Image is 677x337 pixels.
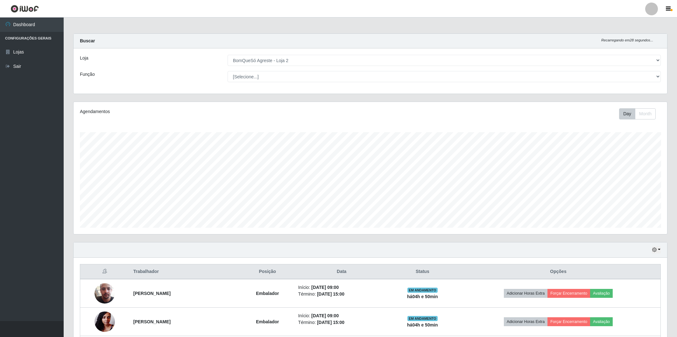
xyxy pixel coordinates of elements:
[317,320,344,325] time: [DATE] 15:00
[130,264,241,279] th: Trabalhador
[256,319,279,324] strong: Embalador
[317,291,344,297] time: [DATE] 15:00
[80,55,88,61] label: Loja
[311,313,339,318] time: [DATE] 09:00
[80,71,95,78] label: Função
[601,38,653,42] i: Recarregando em 28 segundos...
[407,294,438,299] strong: há 04 h e 50 min
[95,275,115,312] img: 1745843945427.jpeg
[256,291,279,296] strong: Embalador
[241,264,294,279] th: Posição
[298,319,385,326] li: Término:
[619,108,656,119] div: First group
[133,291,171,296] strong: [PERSON_NAME]
[80,38,95,43] strong: Buscar
[80,108,316,115] div: Agendamentos
[635,108,656,119] button: Month
[456,264,661,279] th: Opções
[547,317,590,326] button: Forçar Encerramento
[133,319,171,324] strong: [PERSON_NAME]
[407,322,438,327] strong: há 04 h e 50 min
[619,108,635,119] button: Day
[590,317,613,326] button: Avaliação
[311,285,339,290] time: [DATE] 09:00
[11,5,39,13] img: CoreUI Logo
[298,291,385,298] li: Término:
[298,312,385,319] li: Início:
[619,108,661,119] div: Toolbar with button groups
[590,289,613,298] button: Avaliação
[95,308,115,335] img: 1690803599468.jpeg
[504,317,547,326] button: Adicionar Horas Extra
[389,264,456,279] th: Status
[298,284,385,291] li: Início:
[407,288,438,293] span: EM ANDAMENTO
[547,289,590,298] button: Forçar Encerramento
[504,289,547,298] button: Adicionar Horas Extra
[294,264,389,279] th: Data
[407,316,438,321] span: EM ANDAMENTO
